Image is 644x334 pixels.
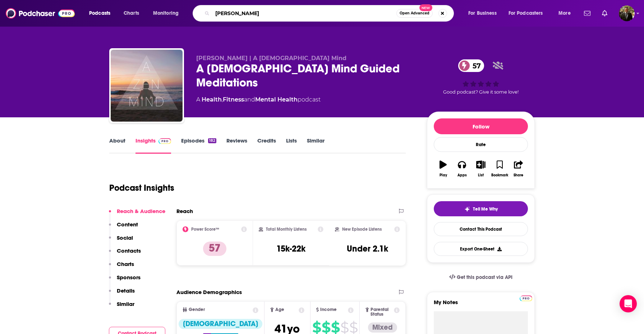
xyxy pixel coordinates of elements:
span: [PERSON_NAME] | A [DEMOGRAPHIC_DATA] Mind [196,55,346,62]
img: A Zen Mind Guided Meditations [111,50,183,122]
a: About [109,137,125,154]
h2: Power Score™ [191,227,219,232]
span: 57 [465,59,484,72]
a: Credits [257,137,276,154]
p: Reach & Audience [117,208,165,215]
a: InsightsPodchaser Pro [135,137,171,154]
a: Pro website [520,294,532,301]
button: tell me why sparkleTell Me Why [434,201,528,216]
button: Show profile menu [619,5,635,21]
span: Get this podcast via API [457,274,512,280]
a: Show notifications dropdown [581,7,593,19]
button: Details [109,287,135,301]
div: Search podcasts, credits, & more... [199,5,461,22]
div: List [478,173,484,177]
span: More [558,8,571,18]
button: open menu [553,8,580,19]
span: Tell Me Why [473,206,498,212]
span: Open Advanced [400,12,429,15]
a: Episodes182 [181,137,216,154]
span: Logged in as david40333 [619,5,635,21]
span: $ [322,322,330,333]
span: Monitoring [153,8,179,18]
span: For Podcasters [509,8,543,18]
button: Follow [434,118,528,134]
a: Fitness [223,96,244,103]
span: $ [312,322,321,333]
div: 57Good podcast? Give it some love! [427,55,535,99]
span: For Business [468,8,497,18]
img: tell me why sparkle [464,206,470,212]
h3: Under 2.1k [347,243,388,254]
div: Play [440,173,447,177]
button: open menu [463,8,506,19]
button: Play [434,156,452,182]
a: Similar [307,137,325,154]
p: Social [117,234,133,241]
button: open menu [84,8,120,19]
div: Mixed [368,322,397,333]
a: Reviews [226,137,247,154]
a: Lists [286,137,297,154]
div: [DEMOGRAPHIC_DATA] [179,319,262,329]
a: Get this podcast via API [443,268,518,286]
p: 57 [203,242,226,256]
button: Charts [109,261,134,274]
div: A podcast [196,95,321,104]
div: Apps [457,173,467,177]
button: Reach & Audience [109,208,165,221]
span: Income [320,307,337,312]
p: Details [117,287,135,294]
span: Charts [124,8,139,18]
button: Social [109,234,133,248]
button: open menu [504,8,553,19]
button: open menu [148,8,188,19]
a: Show notifications dropdown [599,7,610,19]
span: Podcasts [89,8,110,18]
h2: Total Monthly Listens [266,227,307,232]
h3: 15k-22k [276,243,305,254]
span: New [419,4,432,11]
div: Bookmark [491,173,508,177]
span: , [222,96,223,103]
a: Contact This Podcast [434,222,528,236]
div: Open Intercom Messenger [620,295,637,312]
p: Contacts [117,247,141,254]
a: Health [202,96,222,103]
span: and [244,96,255,103]
span: Gender [189,307,205,312]
span: $ [340,322,349,333]
h2: Reach [176,208,193,215]
button: Open AdvancedNew [396,9,433,18]
span: Good podcast? Give it some love! [443,89,519,95]
p: Content [117,221,138,228]
span: Age [275,307,284,312]
div: 182 [208,138,216,143]
button: Sponsors [109,274,141,287]
h1: Podcast Insights [109,182,174,193]
button: Apps [452,156,471,182]
span: $ [349,322,358,333]
img: Podchaser Pro [158,138,171,144]
button: Export One-Sheet [434,242,528,256]
button: Similar [109,301,134,314]
span: $ [331,322,340,333]
label: My Notes [434,299,528,311]
img: User Profile [619,5,635,21]
a: 57 [458,59,484,72]
button: List [471,156,490,182]
a: Mental Health [255,96,298,103]
button: Share [509,156,528,182]
p: Charts [117,261,134,267]
img: Podchaser - Follow, Share and Rate Podcasts [6,6,75,20]
div: Rate [434,137,528,152]
p: Sponsors [117,274,141,281]
input: Search podcasts, credits, & more... [212,8,396,19]
p: Similar [117,301,134,307]
h2: New Episode Listens [342,227,382,232]
button: Content [109,221,138,234]
h2: Audience Demographics [176,289,242,295]
div: Share [514,173,523,177]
